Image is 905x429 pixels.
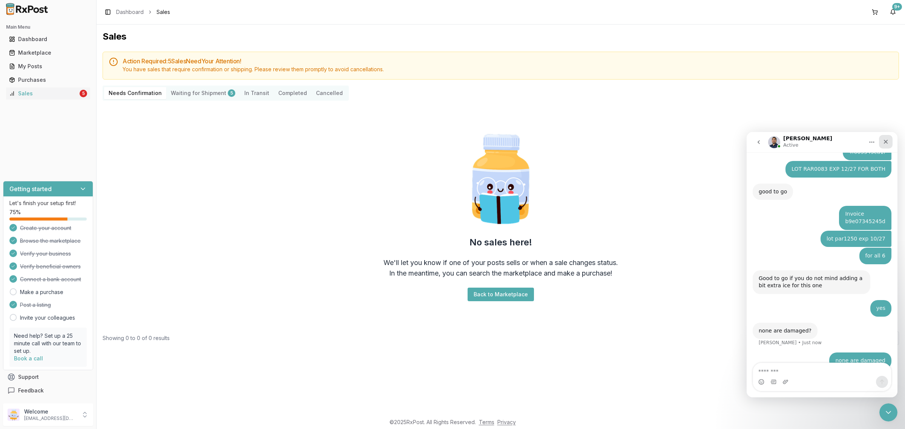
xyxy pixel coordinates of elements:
p: [EMAIL_ADDRESS][DOMAIN_NAME] [24,415,77,421]
span: 75 % [9,208,21,216]
button: 9+ [887,6,899,18]
p: Let's finish your setup first! [9,199,87,207]
h2: No sales here! [469,236,532,248]
iframe: Intercom live chat [879,403,897,421]
button: Marketplace [3,47,93,59]
a: Sales5 [6,87,90,100]
a: Invite your colleagues [20,314,75,322]
button: Needs Confirmation [104,87,166,99]
a: Terms [479,419,494,425]
span: Verify beneficial owners [20,263,81,270]
a: Book a call [14,355,43,362]
div: Showing 0 to 0 of 0 results [103,334,170,342]
iframe: Intercom live chat [747,132,897,397]
span: Post a listing [20,301,51,309]
h3: Getting started [9,184,52,193]
div: My Posts [9,63,87,70]
a: Marketplace [6,46,90,60]
a: Dashboard [116,8,144,16]
div: Purchases [9,76,87,84]
span: Connect a bank account [20,276,81,283]
p: Need help? Set up a 25 minute call with our team to set up. [14,332,82,355]
button: Feedback [3,384,93,397]
button: Sales5 [3,87,93,100]
span: Create your account [20,224,71,232]
a: Privacy [497,419,516,425]
button: Completed [274,87,311,99]
div: Sales [9,90,78,97]
div: 5 [80,90,87,97]
div: 9+ [892,3,902,11]
div: 5 [228,89,235,97]
h5: Action Required: 5 Sale s Need Your Attention! [123,58,893,64]
a: Dashboard [6,32,90,46]
button: Back to Marketplace [468,288,534,301]
span: Feedback [18,387,44,394]
span: Verify your business [20,250,71,257]
span: Sales [156,8,170,16]
h2: Main Menu [6,24,90,30]
div: Dashboard [9,35,87,43]
img: User avatar [8,409,20,421]
img: RxPost Logo [3,3,51,15]
img: Smart Pill Bottle [452,131,549,227]
button: Dashboard [3,33,93,45]
nav: breadcrumb [116,8,170,16]
p: Welcome [24,408,77,415]
div: You have sales that require confirmation or shipping. Please review them promptly to avoid cancel... [123,66,893,73]
span: Browse the marketplace [20,237,81,245]
a: Purchases [6,73,90,87]
button: Cancelled [311,87,347,99]
button: Support [3,370,93,384]
h1: Sales [103,31,899,43]
button: In Transit [240,87,274,99]
a: My Posts [6,60,90,73]
div: Marketplace [9,49,87,57]
div: We'll let you know if one of your posts sells or when a sale changes status. [383,257,618,268]
button: Waiting for Shipment [166,87,240,99]
a: Make a purchase [20,288,63,296]
button: My Posts [3,60,93,72]
div: In the meantime, you can search the marketplace and make a purchase! [389,268,612,279]
button: Purchases [3,74,93,86]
